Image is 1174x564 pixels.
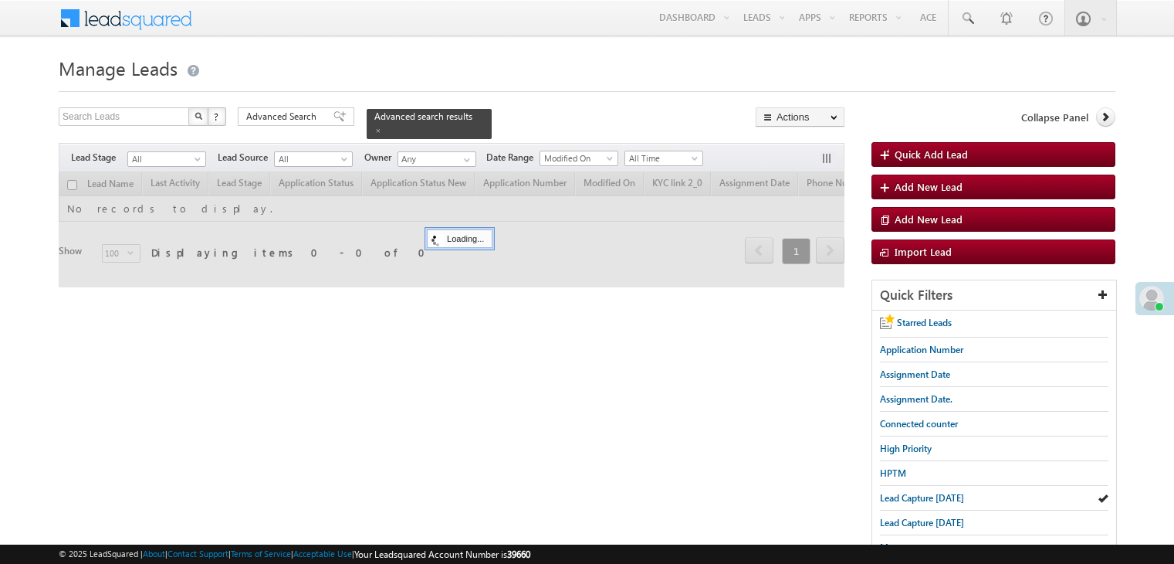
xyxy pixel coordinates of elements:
a: Terms of Service [231,549,291,559]
span: Manage Leads [59,56,178,80]
a: Modified On [540,151,618,166]
div: Loading... [427,229,492,248]
span: 39660 [507,549,530,560]
a: All Time [624,151,703,166]
span: Connected counter [880,418,958,430]
span: Add New Lead [895,180,963,193]
span: Your Leadsquared Account Number is [354,549,530,560]
button: ? [208,107,226,126]
span: Advanced search results [374,110,472,122]
input: Type to Search [398,151,476,167]
span: Import Lead [895,245,952,258]
span: Lead Source [218,151,274,165]
span: Application Number [880,344,963,355]
a: Show All Items [455,152,475,168]
span: Lead Capture [DATE] [880,492,964,504]
span: Lead Stage [71,151,127,165]
span: Add New Lead [895,212,963,226]
span: Messages [880,542,919,553]
span: Advanced Search [246,110,321,124]
span: Lead Capture [DATE] [880,517,964,528]
div: Quick Filters [872,280,1116,311]
span: High Priority [880,443,932,454]
span: Modified On [540,151,614,165]
span: All Time [625,151,699,165]
a: Contact Support [167,549,228,559]
a: Acceptable Use [293,549,352,559]
a: All [274,151,353,167]
button: Actions [756,107,844,127]
span: Collapse Panel [1021,110,1088,124]
span: Assignment Date. [880,393,952,405]
span: HPTM [880,467,906,479]
span: © 2025 LeadSquared | | | | | [59,547,530,562]
span: Date Range [486,151,540,165]
img: Search [195,112,202,120]
span: ? [214,110,221,123]
span: Owner [364,151,398,165]
span: All [128,152,201,166]
a: All [127,151,206,167]
span: Quick Add Lead [895,148,968,161]
a: About [143,549,165,559]
span: All [275,152,348,166]
span: Starred Leads [897,317,952,328]
span: Assignment Date [880,369,950,380]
